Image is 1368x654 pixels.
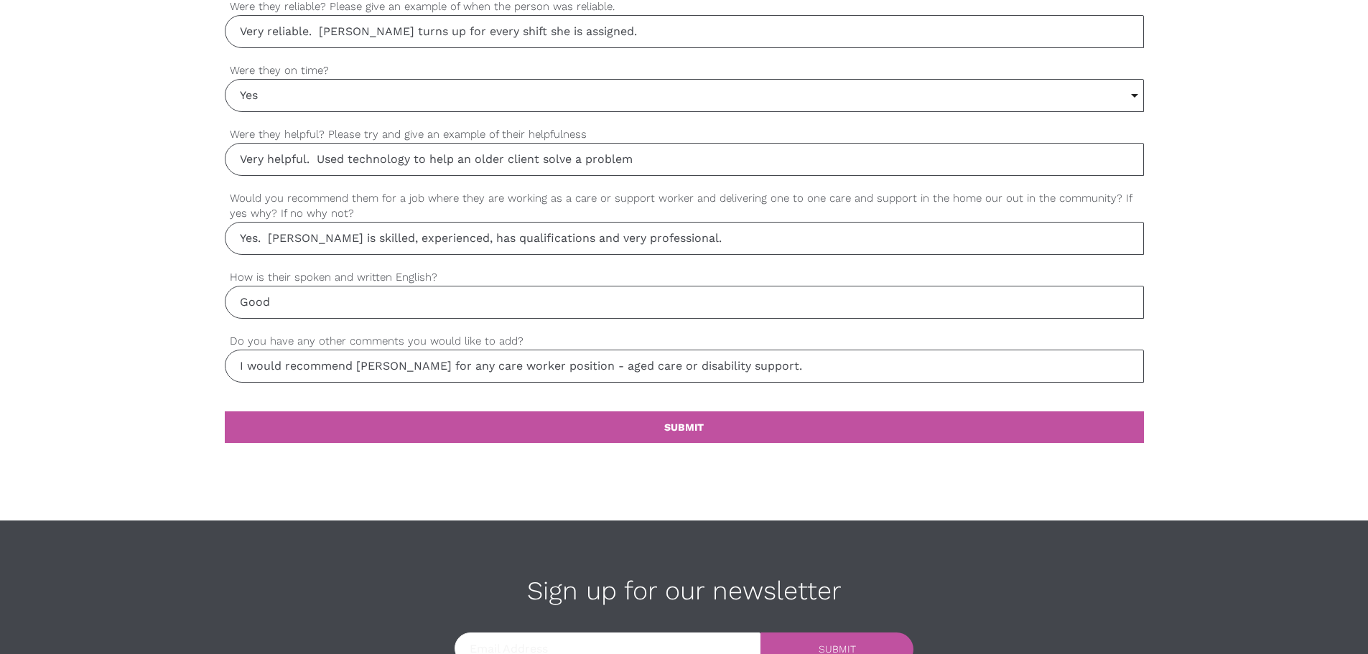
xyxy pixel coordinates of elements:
[225,190,1144,222] label: Would you recommend them for a job where they are working as a care or support worker and deliver...
[527,576,842,606] span: Sign up for our newsletter
[225,269,1144,286] label: How is their spoken and written English?
[819,644,856,654] div: SUBMIT
[225,333,1144,350] label: Do you have any other comments you would like to add?
[225,411,1144,443] a: SUBMIT
[225,126,1144,143] label: Were they helpful? Please try and give an example of their helpfulness
[225,62,1144,79] label: Were they on time?
[664,421,704,433] b: SUBMIT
